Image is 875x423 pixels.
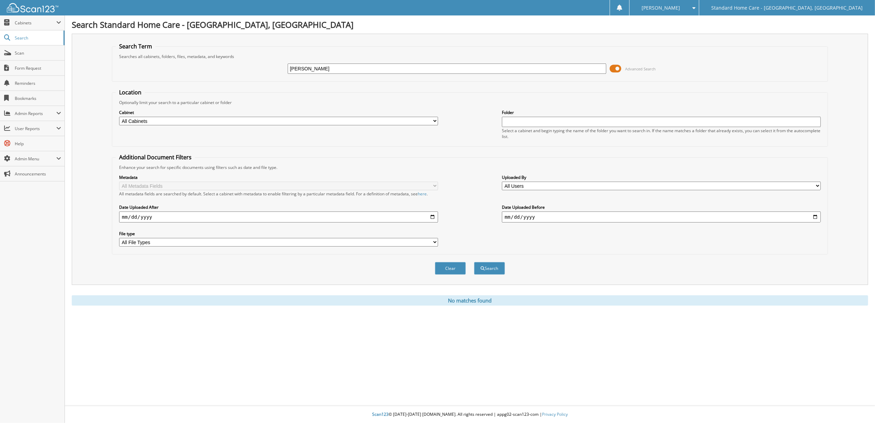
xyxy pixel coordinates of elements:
img: scan123-logo-white.svg [7,3,58,12]
label: Date Uploaded Before [502,204,821,210]
label: File type [119,231,438,237]
span: Scan123 [372,411,389,417]
label: Date Uploaded After [119,204,438,210]
legend: Location [116,89,145,96]
span: Cabinets [15,20,56,26]
a: here [418,191,427,197]
span: Form Request [15,65,61,71]
span: Search [15,35,60,41]
button: Clear [435,262,466,275]
input: start [119,211,438,222]
label: Uploaded By [502,174,821,180]
div: Searches all cabinets, folders, files, metadata, and keywords [116,54,824,59]
a: Privacy Policy [542,411,568,417]
legend: Additional Document Filters [116,153,195,161]
div: No matches found [72,295,868,306]
h1: Search Standard Home Care - [GEOGRAPHIC_DATA], [GEOGRAPHIC_DATA] [72,19,868,30]
span: Advanced Search [625,66,656,71]
div: Select a cabinet and begin typing the name of the folder you want to search in. If the name match... [502,128,821,139]
iframe: Chat Widget [841,390,875,423]
span: Admin Reports [15,111,56,116]
div: © [DATE]-[DATE] [DOMAIN_NAME]. All rights reserved | appg02-scan123-com | [65,406,875,423]
label: Cabinet [119,110,438,115]
label: Metadata [119,174,438,180]
input: end [502,211,821,222]
div: Optionally limit your search to a particular cabinet or folder [116,100,824,105]
span: Bookmarks [15,95,61,101]
label: Folder [502,110,821,115]
span: Reminders [15,80,61,86]
span: Help [15,141,61,147]
legend: Search Term [116,43,156,50]
span: Announcements [15,171,61,177]
span: Admin Menu [15,156,56,162]
div: Enhance your search for specific documents using filters such as date and file type. [116,164,824,170]
span: Scan [15,50,61,56]
span: User Reports [15,126,56,132]
span: [PERSON_NAME] [642,6,680,10]
span: Standard Home Care - [GEOGRAPHIC_DATA], [GEOGRAPHIC_DATA] [712,6,863,10]
div: All metadata fields are searched by default. Select a cabinet with metadata to enable filtering b... [119,191,438,197]
button: Search [474,262,505,275]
